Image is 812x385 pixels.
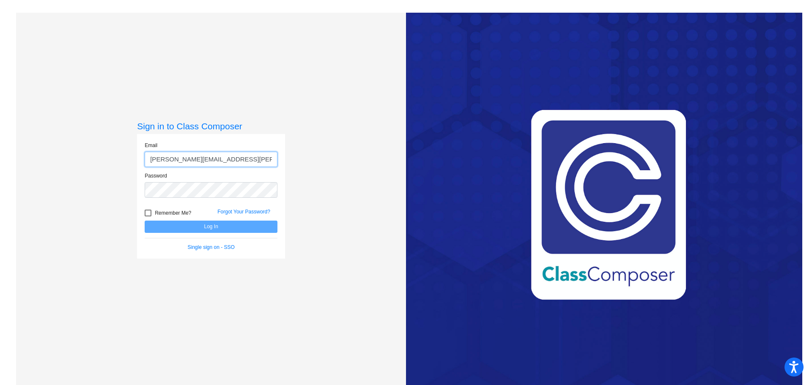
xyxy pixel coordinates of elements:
[137,121,285,131] h3: Sign in to Class Composer
[145,172,167,180] label: Password
[145,221,277,233] button: Log In
[217,209,270,215] a: Forgot Your Password?
[145,142,157,149] label: Email
[155,208,191,218] span: Remember Me?
[188,244,235,250] a: Single sign on - SSO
